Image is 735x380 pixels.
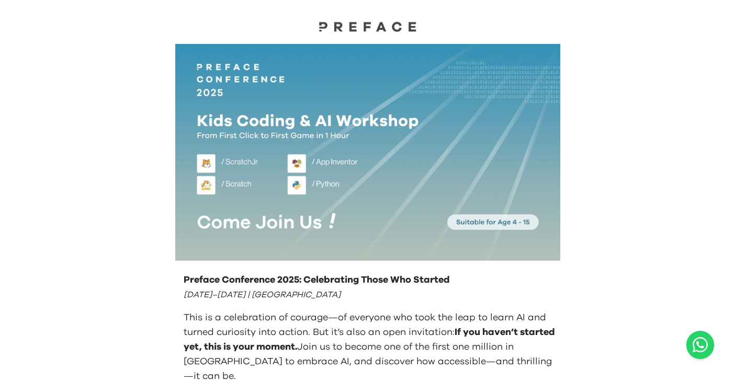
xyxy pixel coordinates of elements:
a: Chat with us on WhatsApp [686,331,714,359]
p: [DATE]–[DATE] | [GEOGRAPHIC_DATA] [184,287,556,302]
a: Preface Logo [315,21,420,36]
img: Kids learning to code [175,44,560,261]
span: If you haven’t started yet, this is your moment. [184,328,555,352]
img: Preface Logo [315,21,420,32]
p: Preface Conference 2025: Celebrating Those Who Started [184,273,556,287]
button: Open WhatsApp chat [686,331,714,359]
